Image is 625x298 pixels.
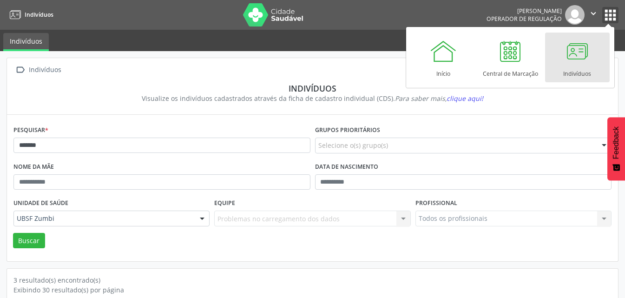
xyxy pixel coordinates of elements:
[3,33,49,51] a: Indivíduos
[588,8,599,19] i: 
[13,275,612,285] div: 3 resultado(s) encontrado(s)
[607,117,625,180] button: Feedback - Mostrar pesquisa
[415,196,457,211] label: Profissional
[25,11,53,19] span: Indivíduos
[7,7,53,22] a: Indivíduos
[585,5,602,25] button: 
[565,5,585,25] img: img
[20,83,605,93] div: Indivíduos
[13,123,48,138] label: Pesquisar
[17,214,191,223] span: UBSF Zumbi
[27,63,63,77] div: Indivíduos
[612,126,620,159] span: Feedback
[411,33,476,82] a: Início
[13,160,54,174] label: Nome da mãe
[13,63,63,77] a:  Indivíduos
[478,33,543,82] a: Central de Marcação
[13,63,27,77] i: 
[447,94,483,103] span: clique aqui!
[487,7,562,15] div: [PERSON_NAME]
[602,7,618,23] button: apps
[214,196,235,211] label: Equipe
[315,160,378,174] label: Data de nascimento
[315,123,380,138] label: Grupos prioritários
[318,140,388,150] span: Selecione o(s) grupo(s)
[487,15,562,23] span: Operador de regulação
[20,93,605,103] div: Visualize os indivíduos cadastrados através da ficha de cadastro individual (CDS).
[13,233,45,249] button: Buscar
[13,285,612,295] div: Exibindo 30 resultado(s) por página
[545,33,610,82] a: Indivíduos
[395,94,483,103] i: Para saber mais,
[13,196,68,211] label: Unidade de saúde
